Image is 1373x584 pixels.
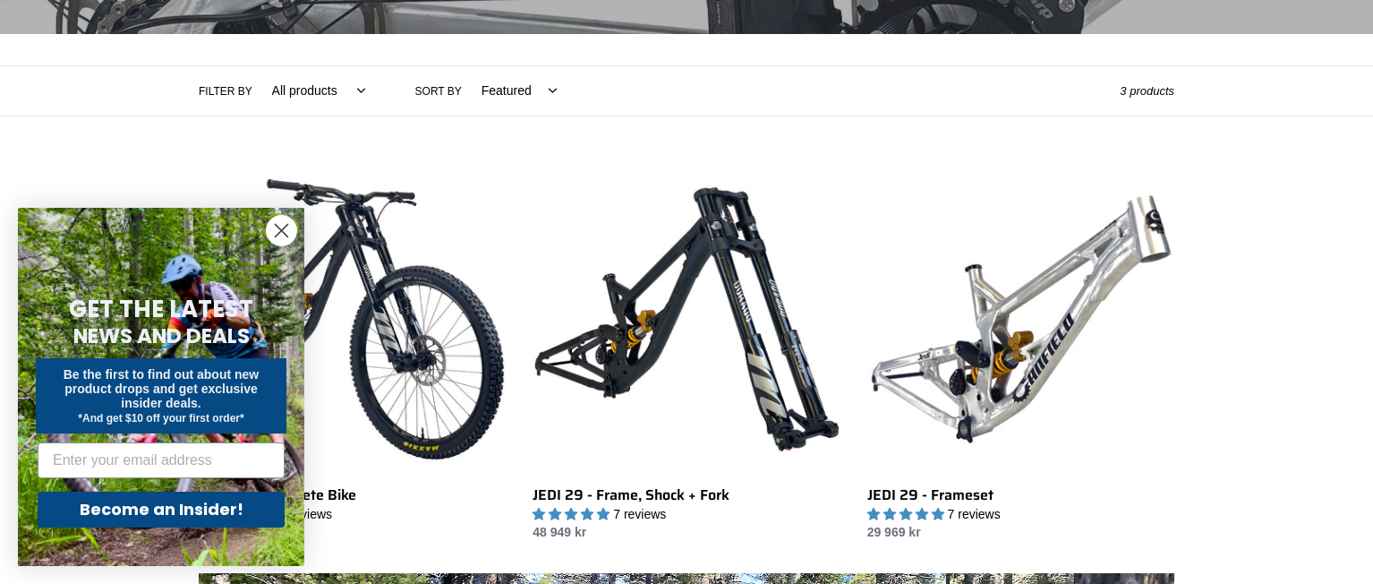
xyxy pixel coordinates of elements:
[73,322,250,350] span: NEWS AND DEALS
[266,215,297,246] button: Close dialog
[69,293,253,325] span: GET THE LATEST
[64,367,260,410] span: Be the first to find out about new product drops and get exclusive insider deals.
[199,83,252,99] label: Filter by
[38,442,285,478] input: Enter your email address
[38,492,285,528] button: Become an Insider!
[78,412,243,425] span: *And get $10 off your first order*
[415,83,462,99] label: Sort by
[1120,84,1174,98] span: 3 products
